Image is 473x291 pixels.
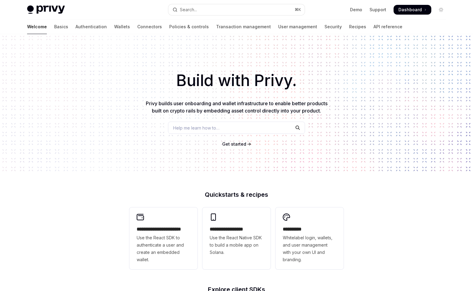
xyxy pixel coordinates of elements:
[169,19,209,34] a: Policies & controls
[278,19,317,34] a: User management
[324,19,342,34] a: Security
[283,234,336,263] span: Whitelabel login, wallets, and user management with your own UI and branding.
[27,19,47,34] a: Welcome
[350,7,362,13] a: Demo
[114,19,130,34] a: Wallets
[436,5,446,15] button: Toggle dark mode
[275,207,344,269] a: **** *****Whitelabel login, wallets, and user management with your own UI and branding.
[222,141,246,147] a: Get started
[349,19,366,34] a: Recipes
[394,5,431,15] a: Dashboard
[146,100,328,114] span: Privy builds user onboarding and wallet infrastructure to enable better products built on crypto ...
[216,19,271,34] a: Transaction management
[75,19,107,34] a: Authentication
[10,69,463,92] h1: Build with Privy.
[202,207,271,269] a: **** **** **** ***Use the React Native SDK to build a mobile app on Solana.
[180,6,197,13] div: Search...
[54,19,68,34] a: Basics
[370,7,386,13] a: Support
[168,4,305,15] button: Open search
[398,7,422,13] span: Dashboard
[137,234,190,263] span: Use the React SDK to authenticate a user and create an embedded wallet.
[222,141,246,147] span: Get started
[27,5,65,14] img: light logo
[173,125,219,131] span: Help me learn how to…
[295,7,301,12] span: ⌘ K
[373,19,402,34] a: API reference
[210,234,263,256] span: Use the React Native SDK to build a mobile app on Solana.
[129,192,344,198] h2: Quickstarts & recipes
[137,19,162,34] a: Connectors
